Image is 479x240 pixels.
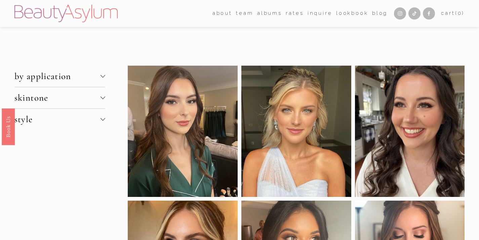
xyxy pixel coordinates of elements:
a: Rates [286,8,304,19]
a: 0 items in cart [441,9,465,18]
a: Inquire [308,8,332,19]
button: style [14,109,105,130]
img: Beauty Asylum | Bridal Hair &amp; Makeup Charlotte &amp; Atlanta [14,5,118,22]
a: Book Us [2,108,15,145]
span: style [14,114,101,125]
a: folder dropdown [212,8,232,19]
span: by application [14,71,101,82]
button: by application [14,66,105,87]
a: Blog [372,8,388,19]
button: skintone [14,87,105,108]
span: 0 [458,10,462,16]
a: albums [257,8,282,19]
a: Facebook [423,7,435,20]
span: ( ) [455,10,465,16]
a: Instagram [394,7,406,20]
span: about [212,9,232,18]
a: Lookbook [336,8,368,19]
a: TikTok [408,7,421,20]
span: team [236,9,253,18]
a: folder dropdown [236,8,253,19]
span: skintone [14,92,101,103]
